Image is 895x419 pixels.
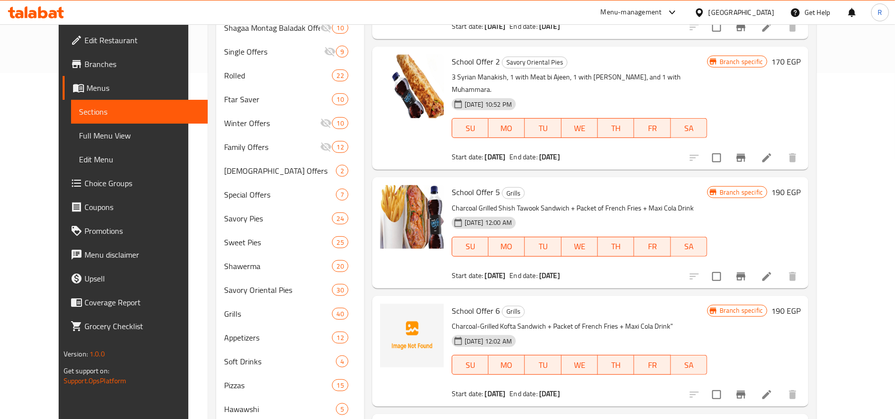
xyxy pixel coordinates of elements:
span: Sections [79,106,200,118]
span: Branch specific [716,57,767,67]
svg: Inactive section [320,22,332,34]
span: FR [638,121,666,136]
span: School Offer 6 [452,303,500,318]
span: End date: [510,20,538,33]
a: Branches [63,52,208,76]
div: Grills [502,306,525,318]
p: Charcoal Grilled Shish Tawook Sandwich + Packet of French Fries + Maxi Cola Drink [452,202,707,214]
span: SA [675,121,703,136]
svg: Inactive section [320,141,332,153]
b: [DATE] [485,20,506,33]
div: [GEOGRAPHIC_DATA] [709,7,774,18]
h6: 190 EGP [771,185,801,199]
div: items [332,22,348,34]
div: Grills [224,308,332,320]
b: [DATE] [539,20,560,33]
span: Select to update [706,266,727,287]
a: Edit menu item [761,389,773,401]
span: [DATE] 12:02 AM [461,337,516,346]
div: Soft Drinks4 [216,349,364,373]
span: Special Offers [224,189,336,201]
div: Savory Pies24 [216,207,364,230]
a: Upsell [63,267,208,290]
a: Menus [63,76,208,100]
span: 2 [336,166,348,176]
span: [DATE] 12:00 AM [461,218,516,227]
div: Menu-management [601,6,662,18]
span: Branches [84,58,200,70]
div: Savory Oriental Pies [224,284,332,296]
p: Charcoal-Grilled Kofta Sandwich + Packet of French Fries + Maxi Cola Drink" [452,320,707,333]
p: 3 Syrian Manakish, 1 with Meat bi Ajeen, 1 with [PERSON_NAME], and 1 with Muhammara. [452,71,707,96]
span: Select to update [706,17,727,38]
div: items [332,141,348,153]
span: 24 [332,214,347,223]
span: Branch specific [716,306,767,315]
span: MO [492,358,521,372]
span: MO [492,121,521,136]
span: Ftar Saver [224,93,332,105]
div: Savory Oriental Pies [502,57,568,69]
a: Edit Restaurant [63,28,208,52]
a: Menu disclaimer [63,243,208,267]
a: Coverage Report [63,290,208,314]
span: 4 [336,357,348,366]
button: SU [452,355,488,375]
div: Single Offers9 [216,40,364,64]
h6: 190 EGP [771,304,801,318]
button: TH [598,237,634,257]
span: Sweet Pies [224,236,332,248]
span: Start date: [452,150,484,163]
button: FR [634,237,670,257]
span: TU [529,239,557,254]
span: Soft Drinks [224,355,336,367]
div: Iftar Offers [224,165,336,177]
div: Pizzas15 [216,373,364,397]
div: Shagaa Montag Baladak Offers [224,22,321,34]
div: items [336,403,348,415]
span: End date: [510,269,538,282]
div: Winter Offers10 [216,111,364,135]
div: Rolled [224,70,332,81]
span: R [878,7,882,18]
b: [DATE] [539,150,560,163]
span: 30 [332,285,347,295]
span: Select to update [706,384,727,405]
span: 12 [332,142,347,152]
div: items [332,70,348,81]
svg: Inactive section [320,117,332,129]
span: Coupons [84,201,200,213]
span: FR [638,239,666,254]
span: Menu disclaimer [84,249,200,261]
span: FR [638,358,666,372]
div: Savory Oriental Pies30 [216,278,364,302]
span: Edit Restaurant [84,34,200,46]
button: SA [671,118,707,138]
div: Shawerma20 [216,254,364,278]
img: School Offer 2 [380,55,444,118]
a: Coupons [63,195,208,219]
span: TU [529,358,557,372]
span: MO [492,239,521,254]
div: items [332,236,348,248]
span: Appetizers [224,332,332,344]
span: Family Offers [224,141,321,153]
span: Full Menu View [79,130,200,141]
div: items [336,165,348,177]
button: WE [562,118,598,138]
button: Branch-specific-item [729,383,753,407]
a: Sections [71,100,208,124]
span: 22 [332,71,347,80]
button: Branch-specific-item [729,265,753,288]
span: School Offer 2 [452,54,500,69]
div: items [332,332,348,344]
b: [DATE] [539,269,560,282]
a: Support.OpsPlatform [64,374,127,387]
span: Savory Pies [224,212,332,224]
button: FR [634,355,670,375]
span: TH [602,358,630,372]
div: items [332,117,348,129]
